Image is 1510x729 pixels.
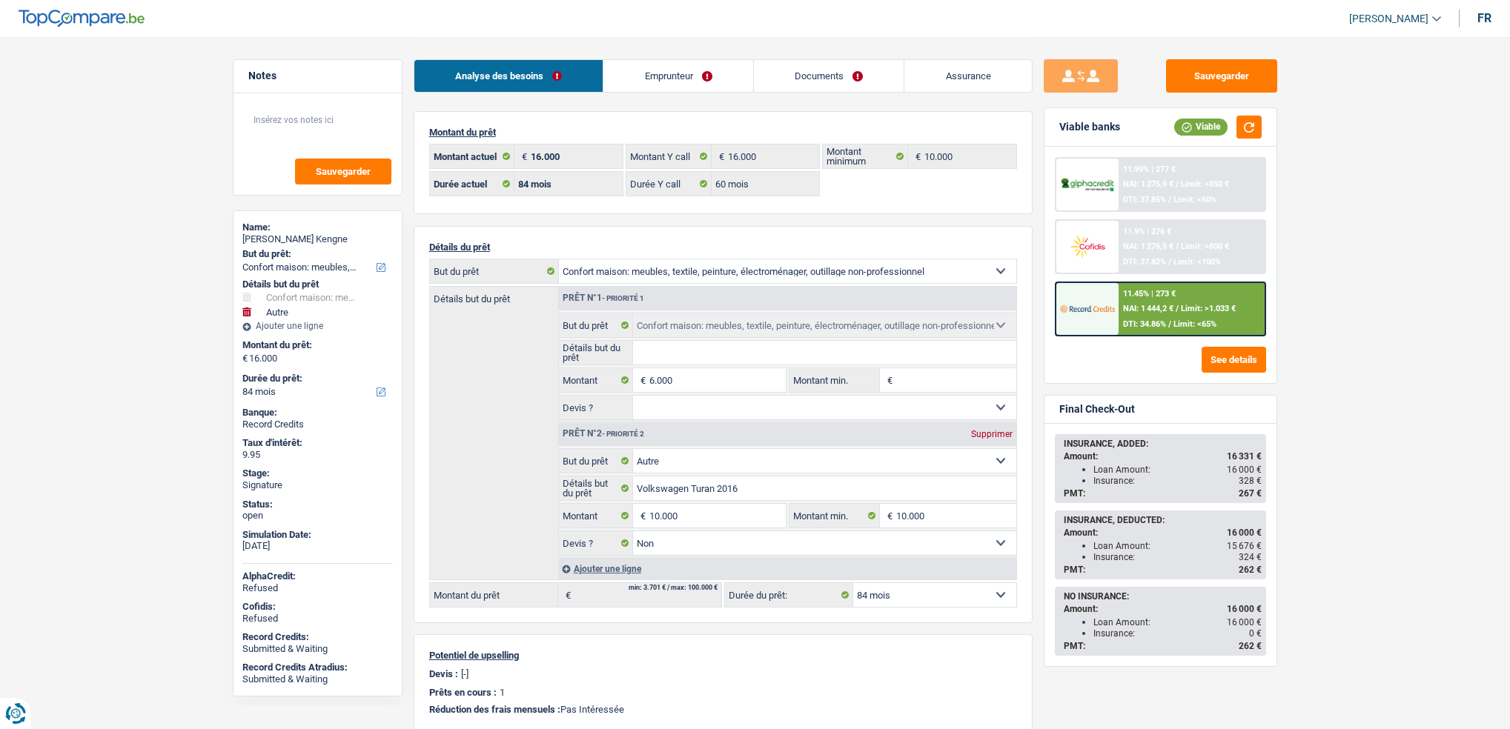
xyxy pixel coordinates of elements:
span: / [1176,304,1179,313]
div: Record Credits: [242,631,393,643]
div: INSURANCE, ADDED: [1064,439,1262,449]
div: Loan Amount: [1093,617,1262,628]
div: Record Credits Atradius: [242,662,393,673]
span: / [1168,195,1171,204]
div: Ajouter une ligne [242,321,393,331]
p: Détails du prêt [429,242,1017,253]
div: Viable [1174,119,1228,135]
span: Limit: <65% [1173,319,1216,329]
span: € [242,353,248,364]
span: € [880,368,896,392]
label: Montant du prêt [430,583,558,607]
span: Sauvegarder [316,167,371,176]
label: Montant du prêt: [242,339,390,351]
span: 15 676 € [1227,541,1262,551]
label: Durée du prêt: [242,373,390,385]
div: Loan Amount: [1093,541,1262,551]
span: - Priorité 2 [602,430,644,438]
div: Insurance: [1093,552,1262,562]
div: Signature [242,479,393,491]
label: But du prêt [559,449,634,473]
span: DTI: 34.86% [1123,319,1166,329]
label: Devis ? [559,531,634,555]
div: Prêt n°1 [559,293,648,303]
label: Devis ? [559,396,634,419]
span: € [558,583,574,607]
label: Montant minimum [823,144,908,168]
div: Détails but du prêt [242,279,393,290]
span: € [908,144,924,168]
span: / [1168,319,1171,329]
a: Emprunteur [603,60,753,92]
div: Taux d'intérêt: [242,437,393,449]
label: Montant Y call [626,144,712,168]
span: 324 € [1239,552,1262,562]
div: fr [1477,11,1491,25]
span: 328 € [1239,476,1262,486]
span: 267 € [1239,488,1262,499]
span: / [1176,242,1179,251]
div: [PERSON_NAME] Kengne [242,233,393,245]
div: Submitted & Waiting [242,643,393,655]
div: open [242,510,393,522]
label: But du prêt [559,313,634,337]
div: 11.9% | 276 € [1123,227,1171,236]
div: PMT: [1064,565,1262,575]
button: Sauvegarder [295,159,391,184]
span: Limit: >800 € [1181,242,1229,251]
span: Limit: <100% [1173,257,1221,267]
label: Montant actuel [430,144,515,168]
span: € [880,504,896,527]
button: See details [1202,347,1266,373]
span: 16 000 € [1227,604,1262,614]
a: [PERSON_NAME] [1337,7,1441,31]
div: Cofidis: [242,601,393,613]
div: Final Check-Out [1059,403,1135,416]
span: Limit: >1.033 € [1181,304,1236,313]
div: Refused [242,613,393,625]
p: Pas Intéressée [429,704,1017,715]
img: Cofidis [1060,233,1115,260]
span: NAI: 1 444,2 € [1123,304,1173,313]
div: PMT: [1064,488,1262,499]
img: AlphaCredit [1060,176,1115,193]
span: Limit: >850 € [1181,179,1229,189]
label: Durée actuel [430,172,515,196]
span: 262 € [1239,565,1262,575]
span: 0 € [1249,628,1262,639]
div: Stage: [242,467,393,479]
span: NAI: 1 275,9 € [1123,179,1173,189]
span: 16 000 € [1227,527,1262,538]
div: Viable banks [1059,121,1120,133]
span: € [712,144,728,168]
label: Montant [559,504,634,527]
label: Détails but du prêt [559,341,634,364]
a: Analyse des besoins [414,60,603,92]
span: - Priorité 1 [602,294,644,302]
label: Montant [559,368,634,392]
a: Assurance [904,60,1032,92]
span: DTI: 37.82% [1123,257,1166,267]
div: Status: [242,499,393,510]
span: [PERSON_NAME] [1349,13,1428,25]
span: NAI: 1 276,5 € [1123,242,1173,251]
span: / [1176,179,1179,189]
div: Record Credits [242,419,393,430]
label: Montant min. [789,504,880,527]
div: PMT: [1064,641,1262,651]
p: Devis : [429,668,458,679]
div: Prêt n°2 [559,429,648,439]
p: Montant du prêt [429,127,1017,138]
div: Amount: [1064,451,1262,462]
label: Durée du prêt: [725,583,853,607]
div: Insurance: [1093,476,1262,486]
p: [-] [461,668,468,679]
p: Potentiel de upselling [429,650,1017,661]
span: 262 € [1239,641,1262,651]
div: 9.95 [242,449,393,461]
div: INSURANCE, DEDUCTED: [1064,515,1262,525]
span: 16 000 € [1227,617,1262,628]
div: Supprimer [967,430,1016,439]
span: 16 331 € [1227,451,1262,462]
label: Montant min. [789,368,880,392]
